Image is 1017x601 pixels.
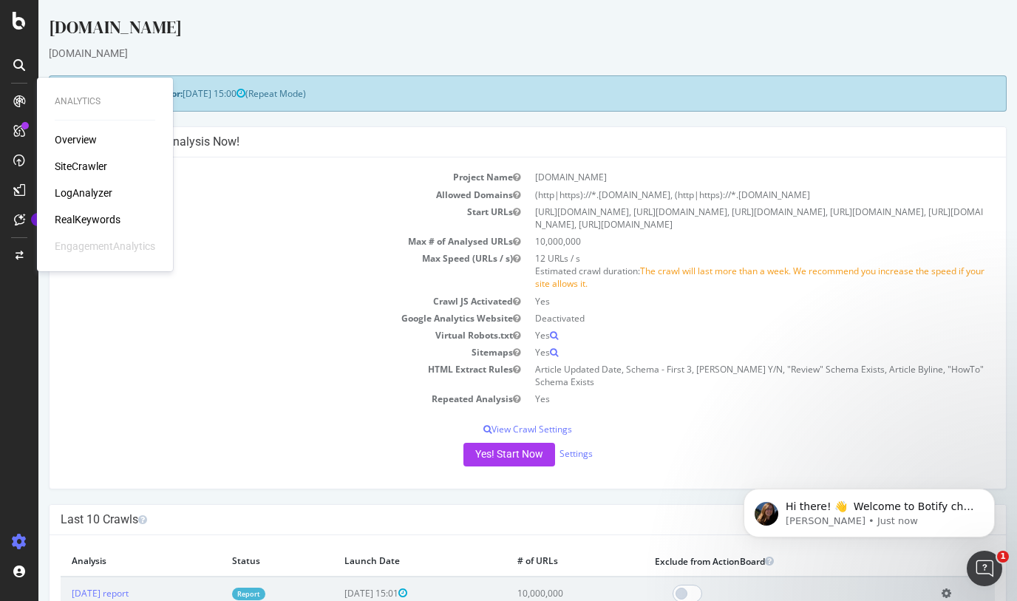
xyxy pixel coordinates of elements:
[489,310,956,327] td: Deactivated
[468,546,606,577] th: # of URLs
[31,213,44,226] div: Tooltip anchor
[55,212,120,227] a: RealKeywords
[144,87,207,100] span: [DATE] 15:00
[10,15,968,46] div: [DOMAIN_NAME]
[22,293,489,310] td: Crawl JS Activated
[10,46,968,61] div: [DOMAIN_NAME]
[497,265,946,290] span: The crawl will last more than a week. We recommend you increase the speed if your site allows it.
[489,169,956,186] td: [DOMAIN_NAME]
[55,132,97,147] a: Overview
[22,233,489,250] td: Max # of Analysed URLs
[721,458,1017,561] iframe: Intercom notifications message
[489,361,956,390] td: Article Updated Date, Schema - First 3, [PERSON_NAME] Y/N, "Review" Schema Exists, Article Byline...
[55,186,112,200] a: LogAnalyzer
[194,588,227,600] a: Report
[295,546,467,577] th: Launch Date
[22,250,489,292] td: Max Speed (URLs / s)
[489,327,956,344] td: Yes
[605,546,892,577] th: Exclude from ActionBoard
[306,587,369,600] span: [DATE] 15:01
[489,344,956,361] td: Yes
[967,551,1002,586] iframe: Intercom live chat
[22,310,489,327] td: Google Analytics Website
[22,203,489,233] td: Start URLs
[489,390,956,407] td: Yes
[22,361,489,390] td: HTML Extract Rules
[55,159,107,174] a: SiteCrawler
[22,135,956,149] h4: Configure your New Analysis Now!
[22,344,489,361] td: Sitemaps
[489,203,956,233] td: [URL][DOMAIN_NAME], [URL][DOMAIN_NAME], [URL][DOMAIN_NAME], [URL][DOMAIN_NAME], [URL][DOMAIN_NAME...
[489,186,956,203] td: (http|https)://*.[DOMAIN_NAME], (http|https)://*.[DOMAIN_NAME]
[489,293,956,310] td: Yes
[22,169,489,186] td: Project Name
[997,551,1009,563] span: 1
[33,587,90,600] a: [DATE] report
[22,423,956,435] p: View Crawl Settings
[22,327,489,344] td: Virtual Robots.txt
[55,239,155,254] div: EngagementAnalytics
[425,443,517,466] button: Yes! Start Now
[55,95,155,108] div: Analytics
[22,186,489,203] td: Allowed Domains
[521,447,554,460] a: Settings
[489,250,956,292] td: 12 URLs / s Estimated crawl duration:
[22,87,144,100] strong: Next Launch Scheduled for:
[22,546,183,577] th: Analysis
[22,390,489,407] td: Repeated Analysis
[489,233,956,250] td: 10,000,000
[10,75,968,112] div: (Repeat Mode)
[183,546,295,577] th: Status
[22,512,956,527] h4: Last 10 Crawls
